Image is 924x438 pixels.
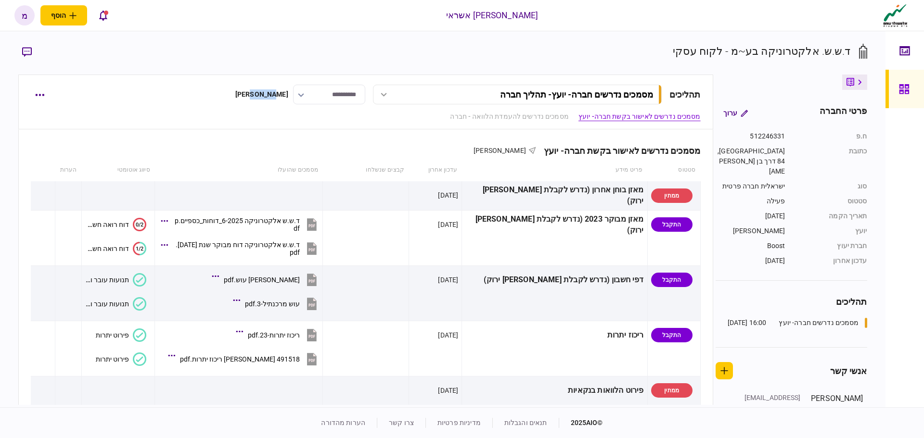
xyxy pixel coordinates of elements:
div: [PERSON_NAME] [235,89,288,100]
th: סיווג אוטומטי [82,159,155,181]
div: 491518 מזרחי ריכוז יתרות.pdf [180,355,300,363]
text: 1/2 [136,246,143,252]
button: ד.ש.ש אלקטרוניקה 6-2025_דוחות_כספיים.pdf [163,214,319,236]
div: מאזן בוחן אחרון (נדרש לקבלת [PERSON_NAME] ירוק) [465,185,643,207]
div: דפי חשבון (נדרש לקבלת [PERSON_NAME] ירוק) [465,269,643,291]
div: ריכוז יתרות-23.pdf [248,331,300,339]
div: עוש מרכנתיל-3.pdf [245,300,300,308]
div: אנשי קשר [830,364,867,377]
div: דוח רואה חשבון [85,221,129,228]
div: [EMAIL_ADDRESS][DOMAIN_NAME] [738,393,801,413]
button: מזרחי עוש.pdf [214,269,319,291]
div: התקבל [651,217,693,232]
button: 491518 מזרחי ריכוז יתרות.pdf [170,349,319,370]
button: פתח תפריט להוספת לקוח [40,5,87,25]
img: client company logo [881,3,910,27]
button: תנועות עובר ושב [85,273,146,287]
div: תנועות עובר ושב [85,276,129,284]
th: קבצים שנשלחו [323,159,409,181]
th: מסמכים שהועלו [155,159,323,181]
a: מסמכים נדרשים לאישור בקשת חברה- יועץ [578,112,701,122]
div: התקבל [651,328,693,342]
div: © 2025 AIO [559,418,603,428]
div: תנועות עובר ושב [85,300,129,308]
div: מסמכים נדרשים חברה- יועץ [779,318,859,328]
th: הערות [55,159,82,181]
div: סטטוס [795,196,867,206]
a: הערות מהדורה [321,419,365,426]
div: [DATE] [438,330,458,340]
div: [PERSON_NAME] אשראי [446,9,539,22]
button: 1/2דוח רואה חשבון [85,242,146,255]
button: עוש מרכנתיל-3.pdf [235,293,319,315]
div: ממתין [651,188,693,203]
div: פירוט הלוואות בנקאיות [465,380,643,401]
button: פתח רשימת התראות [93,5,113,25]
a: מדיניות פרטיות [437,419,481,426]
button: מסמכים נדרשים חברה- יועץ- תהליך חברה [373,85,662,104]
div: תהליכים [716,295,867,308]
div: פרטי החברה [820,104,867,122]
text: 0/2 [136,222,143,228]
a: מסמכים נדרשים חברה- יועץ16:00 [DATE] [728,318,867,328]
th: סטטוס [647,159,700,181]
button: ד.ש.ש אלקטרוניקה דוח מבוקר שנת 2024.pdf [163,238,319,260]
div: ד.ש.ש. אלקטרוניקה בע~מ - לקוח עסקי [673,43,850,59]
div: [GEOGRAPHIC_DATA], 84 דרך בן [PERSON_NAME] [716,146,785,176]
div: תהליכים [669,88,701,101]
div: ד.ש.ש אלקטרוניקה דוח מבוקר שנת 2024.pdf [173,241,300,256]
div: 16:00 [DATE] [728,318,767,328]
div: פירוט יתרות [96,355,129,363]
div: [DATE] [438,386,458,395]
div: פעילה [716,196,785,206]
div: ממתין [651,383,693,398]
button: ערוך [716,104,756,122]
div: מאזן מבוקר 2023 (נדרש לקבלת [PERSON_NAME] ירוק) [465,214,643,236]
div: [DATE] [438,275,458,285]
button: ריכוז יתרות-23.pdf [238,325,319,346]
div: מסמכים נדרשים חברה- יועץ - תהליך חברה [500,89,653,100]
div: התקבל [651,273,693,287]
button: מ [14,5,35,25]
div: כתובת [795,146,867,176]
a: מסמכים נדרשים להעמדת הלוואה - חברה [450,112,568,122]
th: עדכון אחרון [409,159,462,181]
span: [PERSON_NAME] [474,147,526,154]
div: ריכוז יתרות [465,325,643,346]
button: פירוט יתרות [96,328,146,342]
div: [DATE] [716,211,785,221]
div: 512246331 [716,131,785,141]
div: [DATE] [716,256,785,266]
div: ד.ש.ש אלקטרוניקה 6-2025_דוחות_כספיים.pdf [173,217,300,232]
div: Boost [716,241,785,251]
div: חברת יעוץ [795,241,867,251]
div: יועץ [795,226,867,236]
div: ישראלית חברה פרטית [716,181,785,191]
button: 0/2דוח רואה חשבון [85,218,146,231]
th: פריט מידע [462,159,647,181]
div: [DATE] [438,220,458,229]
div: תאריך הקמה [795,211,867,221]
div: [DATE] [438,190,458,200]
div: סוג [795,181,867,191]
div: [PERSON_NAME] [716,226,785,236]
div: מסמכים נדרשים לאישור בקשת חברה- יועץ [536,146,701,156]
div: ח.פ [795,131,867,141]
div: דוח רואה חשבון [85,245,129,252]
div: מזרחי עוש.pdf [224,276,300,284]
a: צרו קשר [389,419,414,426]
button: תנועות עובר ושב [85,297,146,311]
a: תנאים והגבלות [504,419,547,426]
div: עדכון אחרון [795,256,867,266]
div: פירוט יתרות [96,331,129,339]
button: פירוט יתרות [96,352,146,366]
